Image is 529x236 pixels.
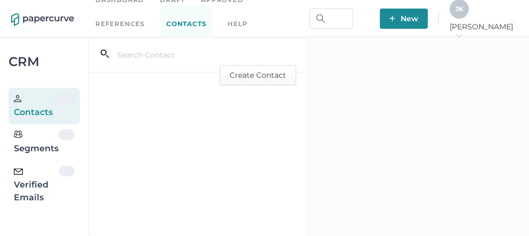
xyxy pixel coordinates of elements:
[455,5,463,13] span: J K
[101,50,109,58] i: search_left
[316,14,325,23] img: search.bf03fe8b.svg
[219,65,296,85] button: Create Contact
[14,168,23,175] img: email-icon-black.c777dcea.svg
[14,95,21,102] img: person.20a629c4.svg
[219,69,296,79] a: Create Contact
[161,6,211,43] a: Contacts
[109,45,246,65] input: Search Contact
[389,15,395,21] img: plus-white.e19ec114.svg
[230,66,286,85] span: Create Contact
[227,18,247,30] div: help
[14,93,55,119] div: Contacts
[389,9,418,29] span: New
[14,166,59,204] div: Verified Emails
[380,9,428,29] button: New
[11,13,74,26] img: papercurve-logo-colour.7244d18c.svg
[9,57,80,67] div: CRM
[95,18,145,30] a: References
[455,32,462,39] i: arrow_right
[450,22,518,41] span: [PERSON_NAME]
[14,130,22,139] img: segments.b9481e3d.svg
[14,129,59,155] div: Segments
[310,9,353,29] input: Search Workspace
